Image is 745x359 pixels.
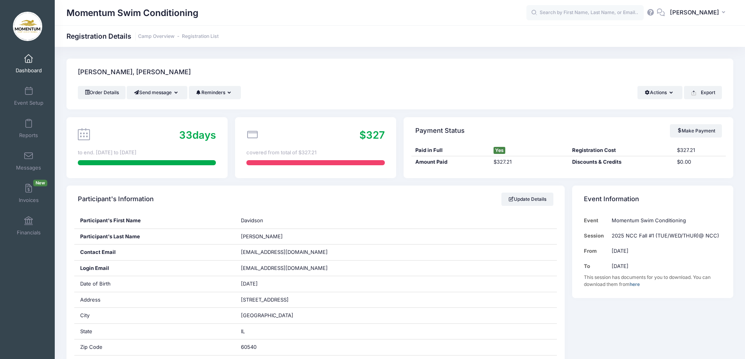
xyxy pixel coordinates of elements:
span: [PERSON_NAME] [670,8,719,17]
h4: Payment Status [415,120,465,142]
h1: Registration Details [66,32,219,40]
input: Search by First Name, Last Name, or Email... [526,5,644,21]
a: Make Payment [670,124,722,138]
h4: Event Information [584,188,639,211]
img: Momentum Swim Conditioning [13,12,42,41]
h4: Participant's Information [78,188,154,211]
div: This session has documents for you to download. You can download them from [584,274,722,288]
div: $327.21 [490,158,569,166]
div: Discounts & Credits [569,158,673,166]
span: IL [241,328,245,334]
a: Financials [10,212,47,239]
button: [PERSON_NAME] [665,4,733,22]
span: $327 [359,129,385,141]
a: Messages [10,147,47,175]
td: To [584,259,608,274]
a: Order Details [78,86,126,99]
span: Davidson [241,217,263,223]
h4: [PERSON_NAME], [PERSON_NAME] [78,61,191,84]
div: Participant's Last Name [74,229,235,245]
div: covered from total of $327.21 [246,149,384,157]
span: [GEOGRAPHIC_DATA] [241,312,293,318]
td: [DATE] [608,243,722,259]
td: Momentum Swim Conditioning [608,213,722,228]
h1: Momentum Swim Conditioning [66,4,198,22]
a: Camp Overview [138,34,174,39]
div: $0.00 [673,158,726,166]
span: 60540 [241,344,257,350]
a: Update Details [501,193,553,206]
span: [DATE] [241,280,258,287]
div: Zip Code [74,339,235,355]
div: $327.21 [673,146,726,154]
div: days [179,127,216,143]
span: Financials [17,229,41,236]
span: Event Setup [14,100,43,106]
span: [EMAIL_ADDRESS][DOMAIN_NAME] [241,264,339,272]
div: Login Email [74,261,235,276]
button: Send message [127,86,187,99]
div: State [74,324,235,339]
div: Registration Cost [569,146,673,154]
a: here [630,281,640,287]
a: Reports [10,115,47,142]
div: to end. [DATE] to [DATE] [78,149,216,157]
div: City [74,308,235,323]
div: Date of Birth [74,276,235,292]
a: Event Setup [10,82,47,110]
td: From [584,243,608,259]
button: Actions [637,86,682,99]
span: Invoices [19,197,39,204]
div: Contact Email [74,245,235,260]
div: Amount Paid [411,158,490,166]
span: New [33,180,47,186]
a: Dashboard [10,50,47,77]
span: [EMAIL_ADDRESS][DOMAIN_NAME] [241,249,328,255]
span: [PERSON_NAME] [241,233,283,239]
td: [DATE] [608,259,722,274]
div: Address [74,292,235,308]
a: InvoicesNew [10,180,47,207]
a: Registration List [182,34,219,39]
td: 2025 NCC Fall #1 (TUE/WED/THUR)@ NCC) [608,228,722,243]
span: Dashboard [16,67,42,74]
div: Paid in Full [411,146,490,154]
span: 33 [179,129,192,141]
button: Reminders [189,86,241,99]
button: Export [684,86,722,99]
span: [STREET_ADDRESS] [241,296,289,303]
span: Yes [494,147,505,154]
span: Reports [19,132,38,139]
div: Participant's First Name [74,213,235,229]
span: Messages [16,164,41,171]
td: Session [584,228,608,243]
td: Event [584,213,608,228]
